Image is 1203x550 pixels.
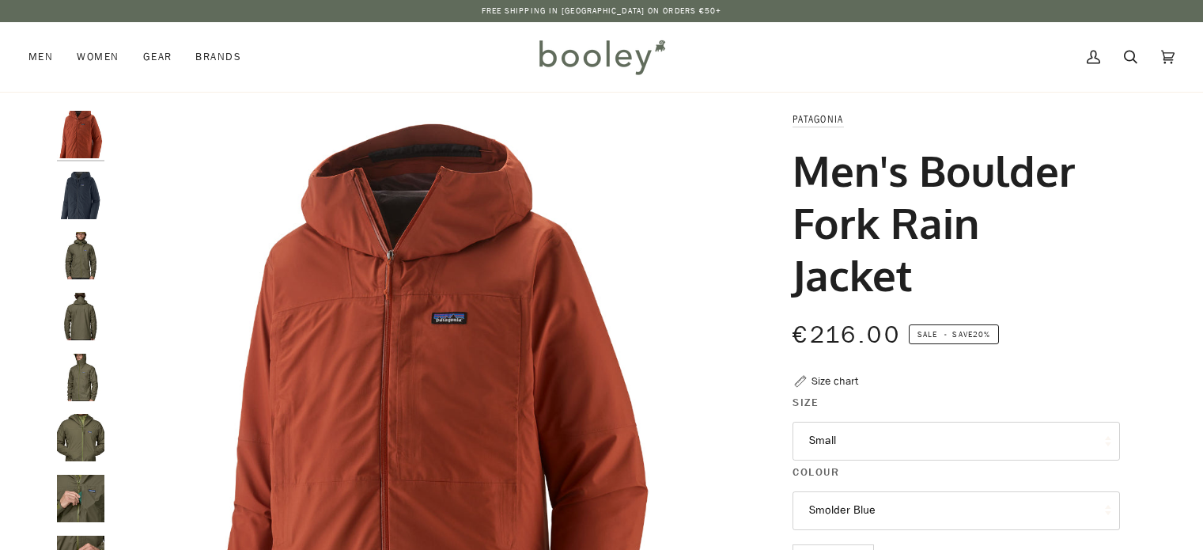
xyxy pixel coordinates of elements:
img: Patagonia Men's Boulder Fork Rain Jacket - Booley Galway [57,414,104,461]
h1: Men's Boulder Fork Rain Jacket [793,144,1108,301]
span: Size [793,394,819,411]
img: Patagonia Men's Boulder Fork Rain Jacket - Booley Galway [57,232,104,279]
a: Brands [183,22,253,92]
button: Smolder Blue [793,491,1120,530]
button: Small [793,422,1120,461]
div: Size chart [811,373,858,389]
span: €216.00 [793,319,901,351]
p: Free Shipping in [GEOGRAPHIC_DATA] on Orders €50+ [482,5,722,17]
a: Women [65,22,131,92]
img: Patagonia Men's Boulder Fork Rain Jacket - Booley Galway [57,475,104,522]
span: Sale [917,328,937,340]
img: Men's Boulder Fork Rain Jacket [57,172,104,219]
span: Save [909,324,999,345]
img: Patagonia Men's Boulder Fork Rain Jacket - Booley Galway [57,354,104,401]
img: Booley [532,34,671,80]
a: Men [28,22,65,92]
em: • [940,328,952,340]
span: Gear [143,49,172,65]
a: Patagonia [793,112,843,126]
span: 20% [973,328,990,340]
span: Men [28,49,53,65]
img: Patagonia Men's Boulder Fork Rain Jacket Burnished Red - Booley Galway [57,111,104,158]
img: Patagonia Men's Boulder Fork Rain Jacket - Booley Galway [57,293,104,340]
span: Colour [793,464,839,480]
span: Brands [195,49,241,65]
span: Women [77,49,119,65]
a: Gear [131,22,184,92]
